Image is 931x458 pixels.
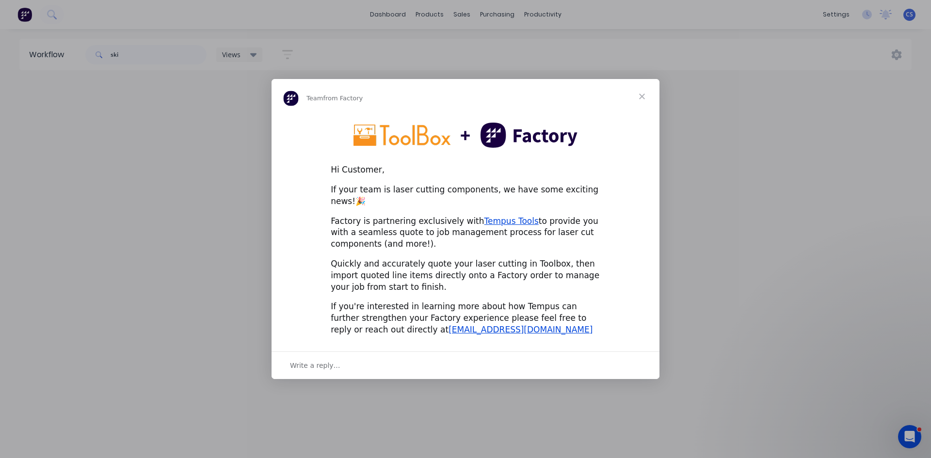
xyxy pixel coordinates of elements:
div: Open conversation and reply [272,351,659,379]
div: Factory is partnering exclusively with to provide you with a seamless quote to job management pro... [331,216,600,250]
span: from Factory [323,95,363,102]
a: Tempus Tools [484,216,539,226]
div: Hi Customer, [331,164,600,176]
div: If you're interested in learning more about how Tempus can further strengthen your Factory experi... [331,301,600,335]
div: Quickly and accurately quote your laser cutting in Toolbox, then import quoted line items directl... [331,258,600,293]
span: Close [625,79,659,114]
div: If your team is laser cutting components, we have some exciting news!🎉 [331,184,600,207]
span: Write a reply… [290,359,340,372]
a: [EMAIL_ADDRESS][DOMAIN_NAME] [449,325,593,334]
img: Profile image for Team [283,91,299,106]
span: Team [306,95,323,102]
